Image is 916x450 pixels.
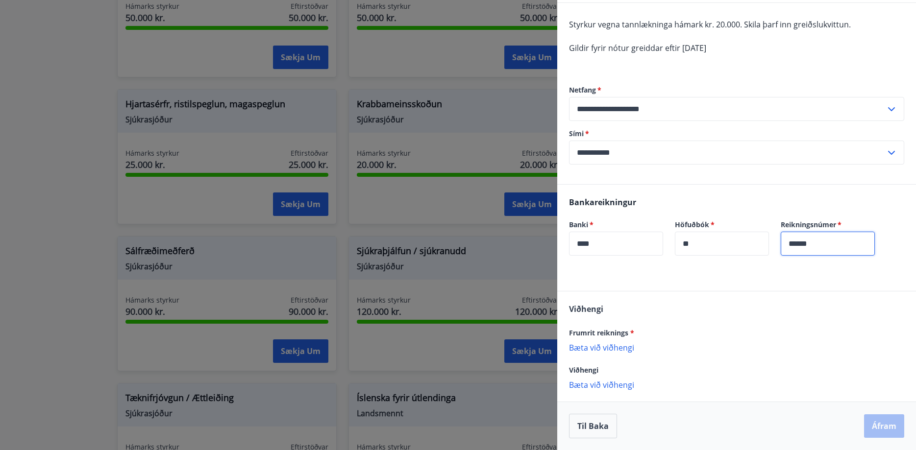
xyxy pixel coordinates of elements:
[675,220,769,230] label: Höfuðbók
[569,365,598,375] span: Viðhengi
[569,129,904,139] label: Sími
[569,328,634,337] span: Frumrit reiknings
[569,197,636,208] span: Bankareikningur
[569,43,706,53] span: Gildir fyrir nótur greiddar eftir [DATE]
[781,220,875,230] label: Reikningsnúmer
[569,19,851,30] span: Styrkur vegna tannlækninga hámark kr. 20.000. Skila þarf inn greiðslukvittun.
[569,220,663,230] label: Banki
[569,414,617,438] button: Til baka
[569,379,904,389] p: Bæta við viðhengi
[569,85,904,95] label: Netfang
[569,342,904,352] p: Bæta við viðhengi
[569,304,603,314] span: Viðhengi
